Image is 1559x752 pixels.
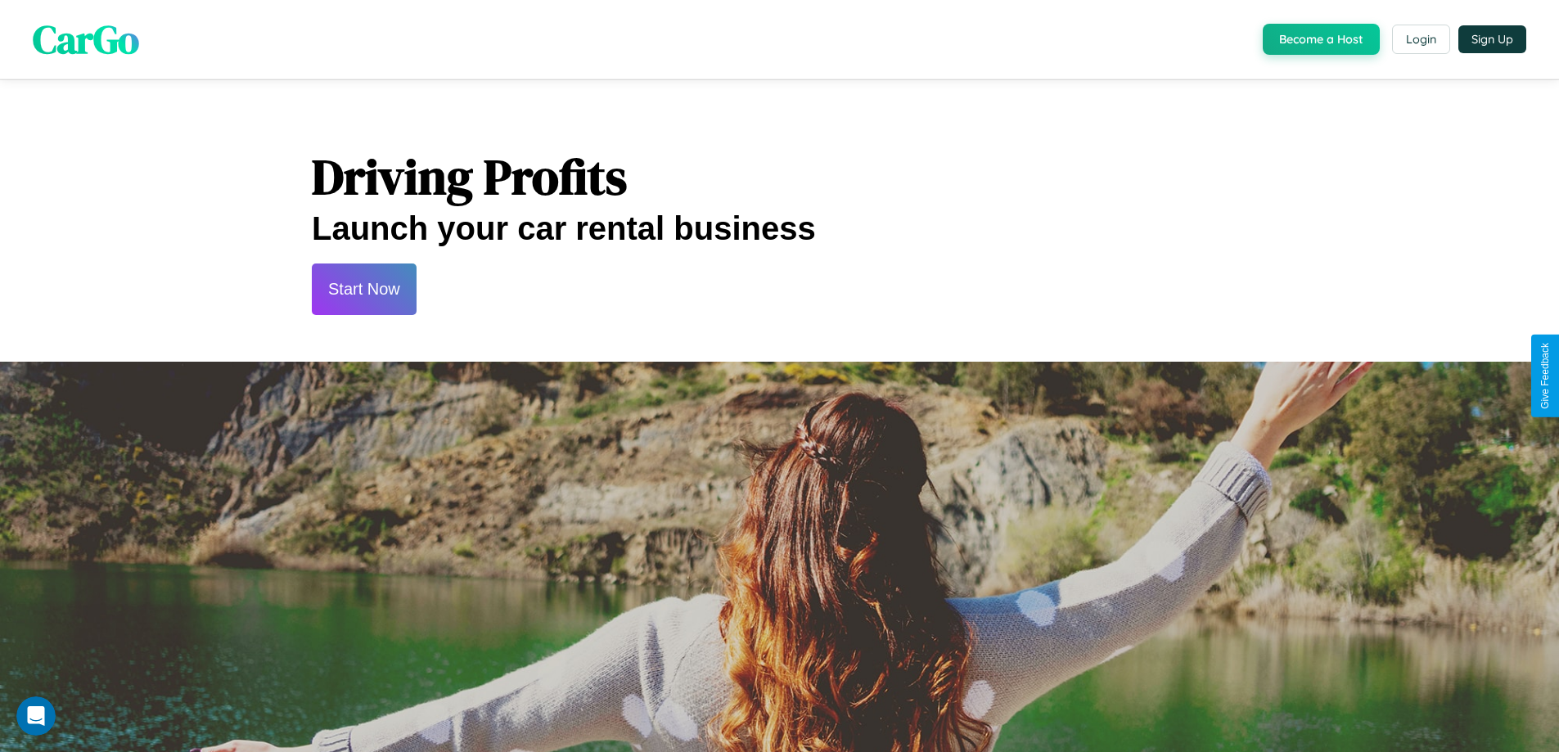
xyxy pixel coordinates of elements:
h2: Launch your car rental business [312,210,1247,247]
iframe: Intercom live chat [16,696,56,736]
span: CarGo [33,12,139,66]
button: Become a Host [1263,24,1380,55]
button: Login [1392,25,1450,54]
div: Give Feedback [1539,343,1551,409]
button: Sign Up [1458,25,1526,53]
h1: Driving Profits [312,143,1247,210]
button: Start Now [312,263,417,315]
